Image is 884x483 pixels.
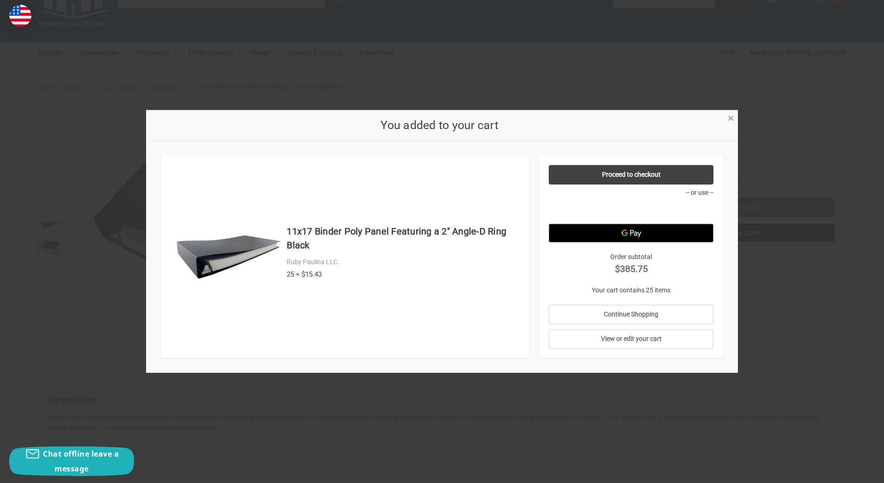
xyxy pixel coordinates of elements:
a: View or edit your cart [549,329,714,349]
h4: 11x17 Binder Poly Panel Featuring a 2" Angle-D Ring Black [287,224,520,252]
div: Order subtotal [549,252,714,276]
iframe: PayPal-paypal [549,201,714,219]
strong: $385.75 [549,262,714,276]
a: Close [726,112,736,122]
p: Your cart contains 25 items [549,285,714,295]
span: Chat offline leave a message [43,449,119,474]
p: -- or use -- [549,188,714,198]
div: Ruby Paulina LLC. [287,257,520,267]
a: Proceed to checkout [549,165,714,185]
a: Continue Shopping [549,305,714,324]
button: Google Pay [549,224,714,242]
img: duty and tax information for United States [9,5,31,27]
div: 25 × $15.43 [287,269,520,280]
span: × [728,111,734,125]
h2: You added to your cart [161,117,718,134]
img: 11x17 Binder Poly Panel Featuring a 2" Angle-D Ring Black [175,204,282,310]
button: Chat offline leave a message [9,446,134,476]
